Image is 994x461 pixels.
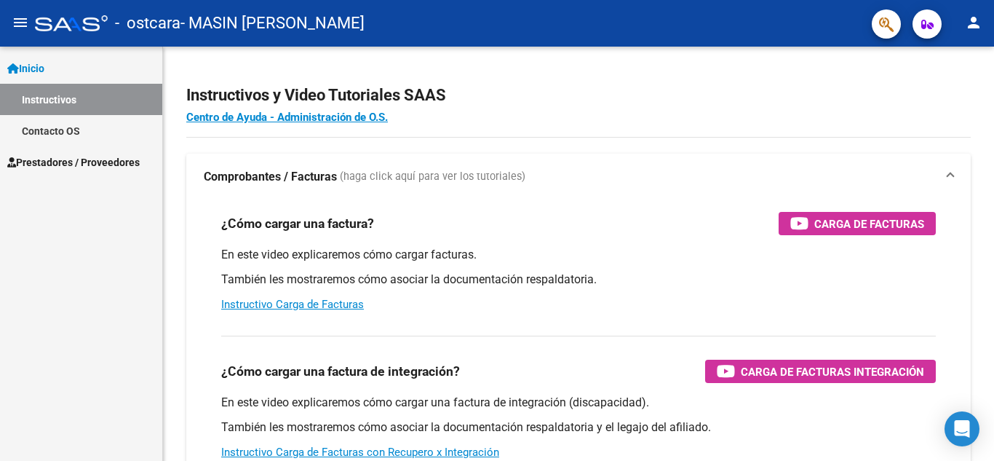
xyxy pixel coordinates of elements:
strong: Comprobantes / Facturas [204,169,337,185]
span: (haga click aquí para ver los tutoriales) [340,169,525,185]
p: También les mostraremos cómo asociar la documentación respaldatoria. [221,272,936,288]
h3: ¿Cómo cargar una factura de integración? [221,361,460,382]
h3: ¿Cómo cargar una factura? [221,213,374,234]
mat-expansion-panel-header: Comprobantes / Facturas (haga click aquí para ver los tutoriales) [186,154,971,200]
span: Carga de Facturas Integración [741,363,924,381]
h2: Instructivos y Video Tutoriales SAAS [186,82,971,109]
a: Centro de Ayuda - Administración de O.S. [186,111,388,124]
a: Instructivo Carga de Facturas [221,298,364,311]
mat-icon: person [965,14,982,31]
p: También les mostraremos cómo asociar la documentación respaldatoria y el legajo del afiliado. [221,419,936,436]
span: - MASIN [PERSON_NAME] [180,7,365,39]
mat-icon: menu [12,14,29,31]
div: Open Intercom Messenger [945,411,979,446]
span: Inicio [7,60,44,76]
span: Carga de Facturas [814,215,924,233]
button: Carga de Facturas Integración [705,360,936,383]
p: En este video explicaremos cómo cargar facturas. [221,247,936,263]
span: - ostcara [115,7,180,39]
button: Carga de Facturas [779,212,936,235]
a: Instructivo Carga de Facturas con Recupero x Integración [221,446,499,459]
span: Prestadores / Proveedores [7,154,140,170]
p: En este video explicaremos cómo cargar una factura de integración (discapacidad). [221,395,936,411]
